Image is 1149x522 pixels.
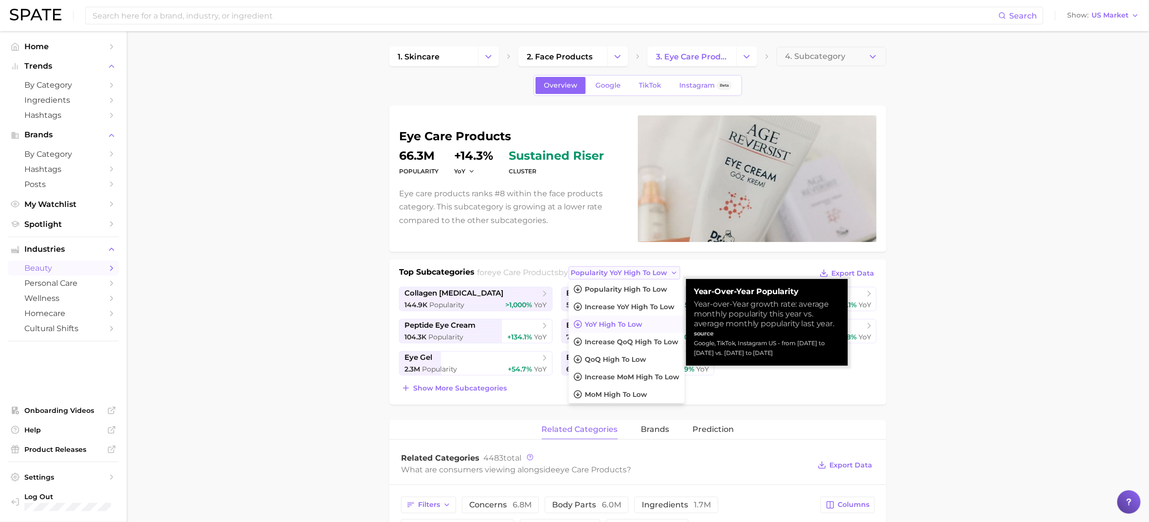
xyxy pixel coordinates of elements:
button: Industries [8,242,119,257]
span: Show more subcategories [413,384,507,392]
button: Trends [8,59,119,74]
button: Change Category [736,47,757,66]
span: peptide eye cream [404,321,476,330]
div: Google, TikTok, Instagram US - from [DATE] to [DATE] vs. [DATE] to [DATE] [694,338,840,358]
span: cultural shifts [24,324,102,333]
span: brands [641,425,670,434]
span: Hashtags [24,111,102,120]
strong: Year-over-Year Popularity [694,287,840,297]
a: Overview [536,77,586,94]
span: total [483,453,521,463]
span: related categories [542,425,618,434]
input: Search here for a brand, industry, or ingredient [92,7,998,24]
span: YoY [535,300,547,309]
span: My Watchlist [24,200,102,209]
a: wellness [8,291,119,306]
span: by Category [24,149,102,159]
span: YoY high to low [585,320,643,329]
span: +54.7% [508,365,533,373]
img: SPATE [10,9,61,20]
span: wellness [24,294,102,303]
button: Export Data [817,266,877,280]
a: 1. skincare [389,47,478,66]
dd: 66.3m [399,150,439,162]
span: Increase MoM high to low [585,373,680,381]
div: What are consumers viewing alongside ? [401,463,810,476]
span: 50.1k [567,300,584,309]
span: 74.5k [567,333,586,341]
a: by Category [8,77,119,93]
span: 144.9k [404,300,427,309]
span: Spotlight [24,220,102,229]
span: MoM high to low [585,391,648,399]
span: Overview [544,81,577,90]
span: 1. skincare [398,52,440,61]
div: Year-over-Year growth rate: average monthly popularity this year vs. average monthly popularity l... [694,299,840,329]
span: 2.3m [404,365,420,373]
a: eye gel2.3m Popularity+54.7% YoY [399,351,553,375]
dt: Popularity [399,166,439,177]
a: TikTok [631,77,670,94]
span: homecare [24,309,102,318]
span: Help [24,426,102,434]
span: Popularity [428,333,463,341]
button: 4. Subcategory [777,47,886,66]
span: Export Data [829,461,872,469]
p: Eye care products ranks #8 within the face products category. This subcategory is growing at a lo... [399,187,626,227]
span: 2. face products [527,52,593,61]
span: Hashtags [24,165,102,174]
span: Onboarding Videos [24,406,102,415]
dd: +14.3% [454,150,493,162]
a: eye wrinkle treatment74.5k Popularity+106.0% YoY [561,319,715,343]
span: Related Categories [401,453,479,463]
span: YoY [859,333,871,341]
button: Columns [821,497,875,513]
span: enhancing serum [567,353,633,362]
span: 3. eye care products [656,52,728,61]
a: Spotlight [8,217,119,232]
a: Settings [8,470,119,485]
button: Filters [401,497,456,513]
span: Settings [24,473,102,482]
span: 64.7k [567,365,587,373]
a: beauty [8,261,119,276]
a: homecare [8,306,119,321]
span: for by [478,268,681,277]
a: collagen [MEDICAL_DATA]144.9k Popularity>1,000% YoY [399,287,553,311]
span: US Market [1092,13,1129,18]
a: Google [587,77,629,94]
button: Change Category [478,47,499,66]
span: Ingredients [24,95,102,105]
a: cultural shifts [8,321,119,336]
span: eye wrinkle treatment [567,321,652,330]
button: YoY [454,167,475,175]
span: Export Data [831,269,874,278]
span: concerns [469,501,532,509]
button: Change Category [607,47,628,66]
span: 1.7m [694,500,711,509]
span: Industries [24,245,102,254]
span: Increase YoY high to low [585,303,675,311]
a: enhancing serum64.7k Popularity+43.9% YoY [561,351,715,375]
h1: Top Subcategories [399,266,475,281]
a: by Category [8,147,119,162]
span: Instagram [679,81,715,90]
a: Onboarding Videos [8,403,119,418]
span: 6.0m [602,500,621,509]
span: Beta [720,81,729,90]
span: YoY [696,365,709,373]
span: Popularity YoY high to low [571,269,668,277]
button: ShowUS Market [1065,9,1142,22]
span: Show [1067,13,1089,18]
span: eye care products [488,268,559,277]
span: Filters [418,501,440,509]
span: 6.8m [513,500,532,509]
span: ingredients [642,501,711,509]
a: Posts [8,177,119,192]
a: Log out. Currently logged in with e-mail michelle.ng@mavbeautybrands.com. [8,489,119,514]
span: body parts [552,501,621,509]
span: eye care products [555,465,627,474]
span: Columns [838,501,869,509]
button: Popularity YoY high to low [569,266,681,280]
span: Popularity [422,365,457,373]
